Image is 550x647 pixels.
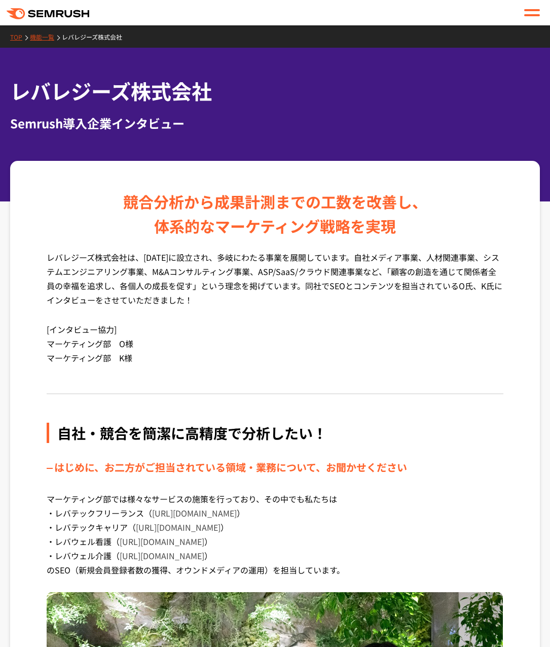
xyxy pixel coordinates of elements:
[47,322,503,380] p: [インタビュー協力] マーケティング部 O様 マーケティング部 K様
[30,32,62,41] a: 機能一覧
[136,521,221,533] a: [URL][DOMAIN_NAME]
[47,459,503,475] div: はじめに、お二方がご担当されている領域・業務について、お聞かせください
[152,507,237,519] a: [URL][DOMAIN_NAME]
[10,76,540,106] h1: レバレジーズ株式会社
[62,32,130,41] a: レバレジーズ株式会社
[120,550,204,562] a: [URL][DOMAIN_NAME]
[47,492,503,592] p: マーケティング部では様々なサービスの施策を行っており、その中でも私たちは ・レバテックフリーランス（ ） ・レバテックキャリア（ ） ・レバウェル看護（ ） ・レバウェル介護（ ） のSEO（新...
[10,114,540,132] div: Semrush導入企業インタビュー
[123,189,427,238] div: 競合分析から成果計測までの工数を改善し、 体系的なマーケティング戦略を実現
[10,32,30,41] a: TOP
[47,250,503,322] p: レバレジーズ株式会社は、[DATE]に設立され、多岐にわたる事業を展開しています。自社メディア事業、人材関連事業、システムエンジニアリング事業、M&Aコンサルティング事業、ASP/SaaS/クラ...
[120,535,204,548] a: [URL][DOMAIN_NAME]
[47,423,503,443] div: 自社・競合を簡潔に高精度で分析したい！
